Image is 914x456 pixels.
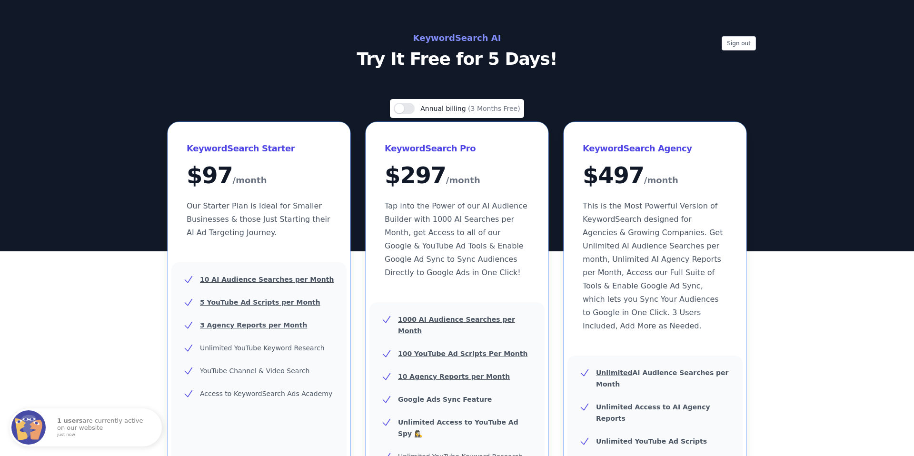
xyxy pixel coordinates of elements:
span: /month [446,173,480,188]
h3: KeywordSearch Starter [187,141,331,156]
b: Unlimited YouTube Ad Scripts [596,437,707,445]
u: 100 YouTube Ad Scripts Per Month [398,350,527,357]
div: $ 497 [583,164,727,188]
u: 5 YouTube Ad Scripts per Month [200,298,320,306]
span: Access to KeywordSearch Ads Academy [200,390,332,397]
div: $ 97 [187,164,331,188]
p: are currently active on our website [57,417,152,437]
h3: KeywordSearch Agency [583,141,727,156]
strong: 1 users [57,417,83,424]
b: AI Audience Searches per Month [596,369,729,388]
div: $ 297 [385,164,529,188]
img: Fomo [11,410,46,445]
button: Sign out [722,36,756,50]
span: Annual billing [420,105,468,112]
span: This is the Most Powerful Version of KeywordSearch designed for Agencies & Growing Companies. Get... [583,201,723,330]
u: 10 AI Audience Searches per Month [200,276,334,283]
b: Unlimited Access to YouTube Ad Spy 🕵️‍♀️ [398,418,518,437]
span: Unlimited YouTube Keyword Research [200,344,325,352]
span: Our Starter Plan is Ideal for Smaller Businesses & those Just Starting their AI Ad Targeting Jour... [187,201,330,237]
b: Unlimited Access to AI Agency Reports [596,403,710,422]
u: Unlimited [596,369,633,377]
u: 3 Agency Reports per Month [200,321,307,329]
span: YouTube Channel & Video Search [200,367,309,375]
span: Tap into the Power of our AI Audience Builder with 1000 AI Searches per Month, get Access to all ... [385,201,527,277]
span: /month [644,173,678,188]
h2: KeywordSearch AI [244,30,670,46]
b: Google Ads Sync Feature [398,396,492,403]
small: just now [57,433,149,437]
span: /month [233,173,267,188]
span: (3 Months Free) [468,105,520,112]
u: 10 Agency Reports per Month [398,373,510,380]
h3: KeywordSearch Pro [385,141,529,156]
u: 1000 AI Audience Searches per Month [398,316,515,335]
p: Try It Free for 5 Days! [244,50,670,69]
